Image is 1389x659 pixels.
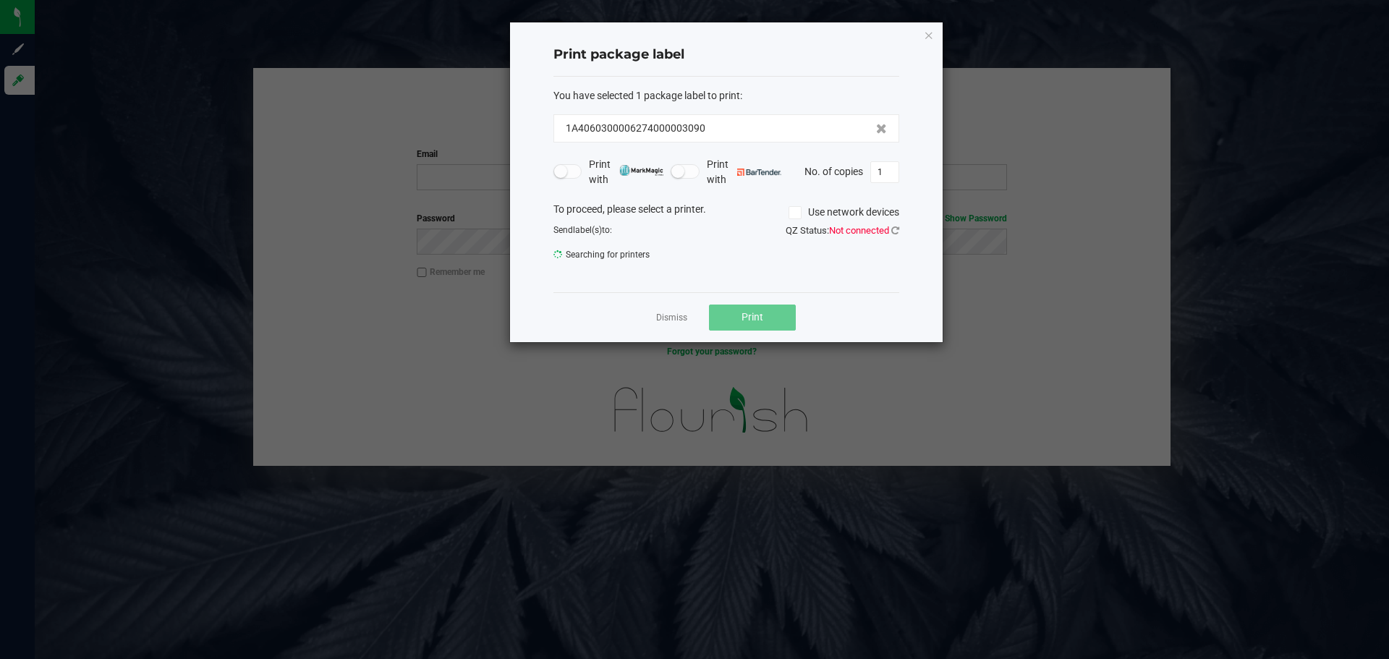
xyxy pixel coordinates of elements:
a: Dismiss [656,312,687,324]
span: Print [742,311,763,323]
span: Print with [589,157,663,187]
span: Not connected [829,225,889,236]
div: To proceed, please select a printer. [543,202,910,224]
label: Use network devices [789,205,899,220]
button: Print [709,305,796,331]
span: You have selected 1 package label to print [553,90,740,101]
img: mark_magic_cybra.png [619,165,663,176]
h4: Print package label [553,46,899,64]
img: bartender.png [737,169,781,176]
div: : [553,88,899,103]
span: 1A4060300006274000003090 [566,121,705,136]
span: label(s) [573,225,602,235]
span: Print with [707,157,781,187]
span: No. of copies [804,165,863,177]
span: Searching for printers [553,244,715,265]
span: Send to: [553,225,612,235]
span: QZ Status: [786,225,899,236]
